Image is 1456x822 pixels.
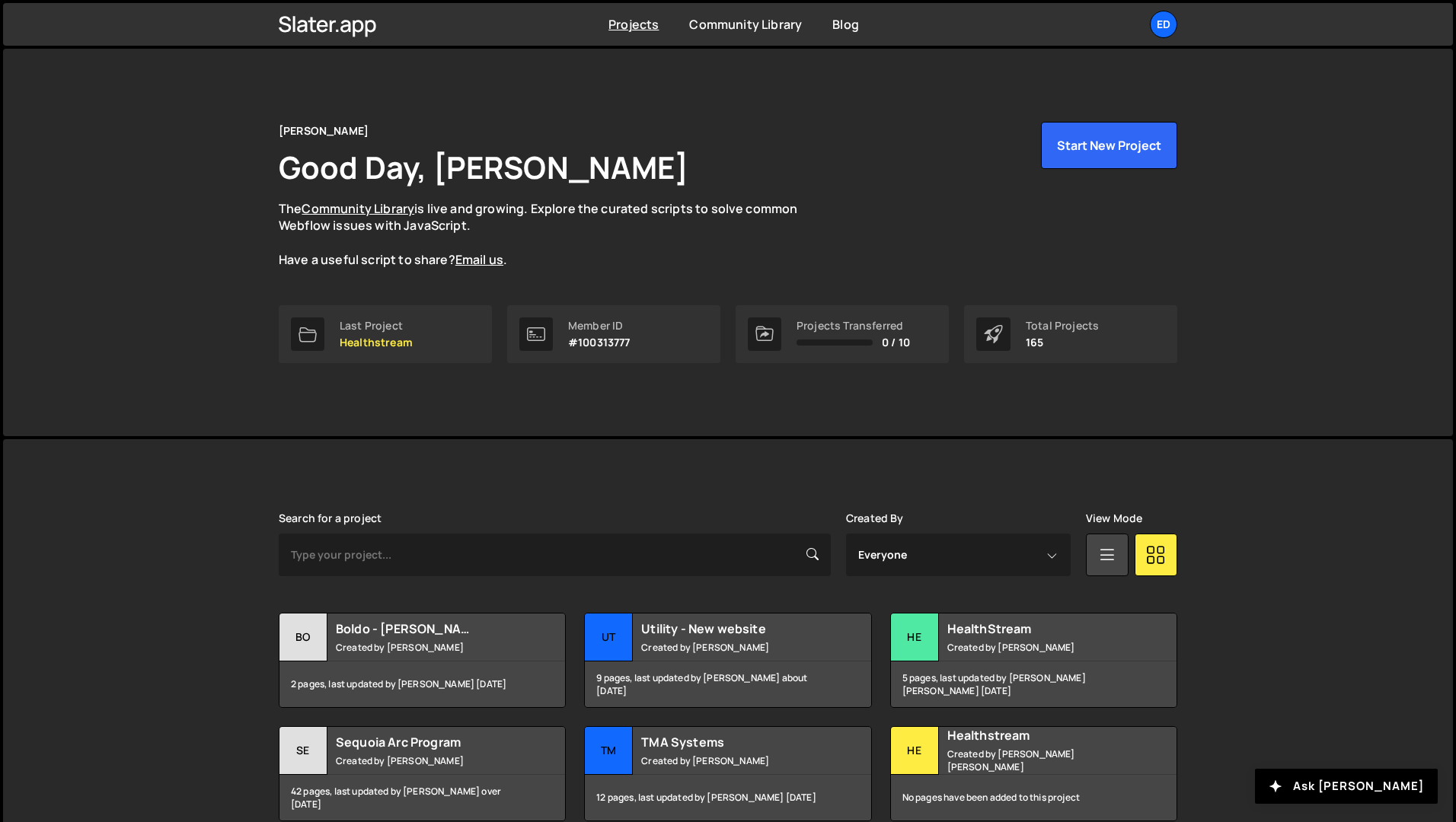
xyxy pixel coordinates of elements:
[1086,512,1142,524] label: View Mode
[279,534,831,576] input: Type your project...
[585,613,633,661] div: Ut
[584,726,871,821] a: TM TMA Systems Created by [PERSON_NAME] 12 pages, last updated by [PERSON_NAME] [DATE]
[340,336,413,349] p: Healthstream
[891,661,1177,707] div: 5 pages, last updated by [PERSON_NAME] [PERSON_NAME] [DATE]
[336,754,519,767] small: Created by [PERSON_NAME]
[455,251,503,268] a: Email us
[585,661,870,707] div: 9 pages, last updated by [PERSON_NAME] about [DATE]
[641,734,825,750] h2: TMA Systems
[947,620,1131,637] h2: HealthStream
[1026,336,1099,349] p: 165
[641,641,825,654] small: Created by [PERSON_NAME]
[585,727,633,775] div: TM
[641,620,825,637] h2: Utility - New website
[279,661,565,707] div: 2 pages, last updated by [PERSON_NAME] [DATE]
[947,641,1131,654] small: Created by [PERSON_NAME]
[336,734,519,750] h2: Sequoia Arc Program
[891,727,939,775] div: He
[279,613,327,661] div: Bo
[585,775,870,820] div: 12 pages, last updated by [PERSON_NAME] [DATE]
[846,512,904,524] label: Created By
[279,512,382,524] label: Search for a project
[568,336,631,349] p: #100313777
[1255,769,1438,804] button: Ask [PERSON_NAME]
[947,727,1131,744] h2: Healthstream
[568,320,631,332] div: Member ID
[891,613,939,661] div: He
[797,320,910,332] div: Projects Transferred
[608,16,659,33] a: Projects
[279,200,827,269] p: The is live and growing. Explore the curated scripts to solve common Webflow issues with JavaScri...
[279,775,565,820] div: 42 pages, last updated by [PERSON_NAME] over [DATE]
[1041,122,1177,169] button: Start New Project
[279,727,327,775] div: Se
[890,613,1177,708] a: He HealthStream Created by [PERSON_NAME] 5 pages, last updated by [PERSON_NAME] [PERSON_NAME] [DATE]
[584,613,871,708] a: Ut Utility - New website Created by [PERSON_NAME] 9 pages, last updated by [PERSON_NAME] about [D...
[279,122,369,140] div: [PERSON_NAME]
[336,641,519,654] small: Created by [PERSON_NAME]
[1026,320,1099,332] div: Total Projects
[890,726,1177,821] a: He Healthstream Created by [PERSON_NAME] [PERSON_NAME] No pages have been added to this project
[891,775,1177,820] div: No pages have been added to this project
[336,620,519,637] h2: Boldo - [PERSON_NAME] Example
[340,320,413,332] div: Last Project
[1150,11,1177,38] a: Ed
[279,146,688,188] h1: Good Day, [PERSON_NAME]
[832,16,859,33] a: Blog
[279,613,566,708] a: Bo Boldo - [PERSON_NAME] Example Created by [PERSON_NAME] 2 pages, last updated by [PERSON_NAME] ...
[279,305,492,363] a: Last Project Healthstream
[689,16,802,33] a: Community Library
[302,200,414,217] a: Community Library
[947,747,1131,773] small: Created by [PERSON_NAME] [PERSON_NAME]
[641,754,825,767] small: Created by [PERSON_NAME]
[882,336,910,349] span: 0 / 10
[279,726,566,821] a: Se Sequoia Arc Program Created by [PERSON_NAME] 42 pages, last updated by [PERSON_NAME] over [DATE]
